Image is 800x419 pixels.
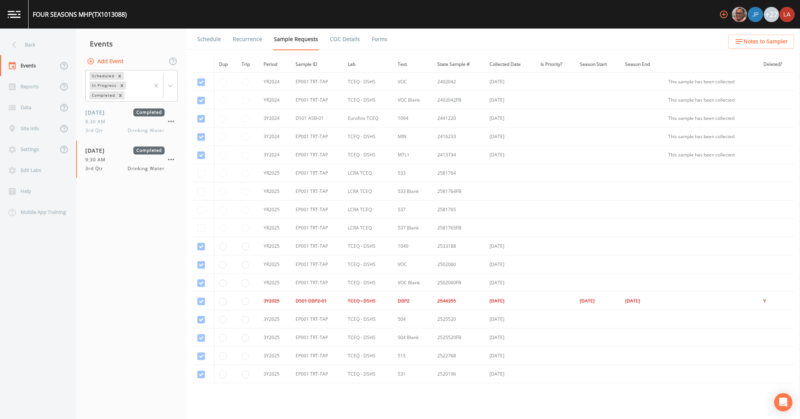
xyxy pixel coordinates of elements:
[291,255,344,274] td: EP001 TRT-TAP
[433,274,485,292] td: 2502060FB
[485,310,536,328] td: [DATE]
[85,118,110,125] span: 8:30 AM
[291,328,344,347] td: EP001 TRT-TAP
[90,91,116,99] div: Completed
[291,347,344,365] td: EP001 TRT-TAP
[433,164,485,182] td: 2581764
[232,29,263,50] a: Recurrence
[291,146,344,164] td: EP001 TRT-TAP
[76,140,187,178] a: [DATE]Completed9:30 AM3rd QtrDrinking Water
[433,328,485,347] td: 2525520FB
[259,310,291,328] td: 3Y2025
[393,328,433,347] td: 504 Blank
[393,292,433,310] td: DBP2
[343,328,393,347] td: TCEQ - DSHS
[744,37,788,46] span: Notes to Sampler
[291,310,344,328] td: EP001 TRT-TAP
[433,109,485,127] td: 2441220
[329,29,361,50] a: COC Details
[291,237,344,255] td: EP001 TRT-TAP
[90,72,115,80] div: Scheduled
[433,73,485,91] td: 2402042
[85,108,110,116] span: [DATE]
[85,147,110,155] span: [DATE]
[133,108,165,116] span: Completed
[485,274,536,292] td: [DATE]
[90,81,118,89] div: In Progress
[393,365,433,383] td: 531
[33,10,127,19] div: FOUR SEASONS MHP (TX1013088)
[259,365,291,383] td: 3Y2025
[759,292,794,310] td: Y
[575,292,621,310] td: [DATE]
[273,29,319,50] a: Sample Requests
[291,182,344,201] td: EP001 TRT-TAP
[118,81,126,89] div: Remove In Progress
[621,56,663,73] th: Season End
[133,147,165,155] span: Completed
[291,127,344,146] td: EP001 TRT-TAP
[759,56,794,73] th: Deleted?
[747,7,763,22] div: Joshua gere Paul
[774,393,792,411] div: Open Intercom Messenger
[343,347,393,365] td: TCEQ - DSHS
[115,72,124,80] div: Remove Scheduled
[664,127,759,146] td: This sample has been collected
[291,292,344,310] td: DS01 DBP2-01
[485,56,536,73] th: Collected Date
[433,310,485,328] td: 2525520
[343,73,393,91] td: TCEQ - DSHS
[259,91,291,109] td: YR2024
[433,182,485,201] td: 2581764FB
[393,237,433,255] td: 1040
[433,365,485,383] td: 2520196
[393,73,433,91] td: VOC
[485,109,536,127] td: [DATE]
[343,56,393,73] th: Lab
[485,127,536,146] td: [DATE]
[393,274,433,292] td: VOC Blank
[291,219,344,237] td: EP001 TRT-TAP
[485,347,536,365] td: [DATE]
[343,310,393,328] td: TCEQ - DSHS
[732,7,747,22] img: e2d790fa78825a4bb76dcb6ab311d44c
[259,237,291,255] td: YR2025
[485,73,536,91] td: [DATE]
[196,29,222,50] a: Schedule
[343,127,393,146] td: TCEQ - DSHS
[433,255,485,274] td: 2502060
[343,274,393,292] td: TCEQ - DSHS
[259,164,291,182] td: YR2025
[433,91,485,109] td: 2402042FB
[343,182,393,201] td: LCRA TCEQ
[259,328,291,347] td: 3Y2025
[393,56,433,73] th: Test
[76,34,187,53] div: Events
[85,127,108,134] span: 3rd Qtr
[664,73,759,91] td: This sample has been collected
[343,201,393,219] td: LCRA TCEQ
[485,292,536,310] td: [DATE]
[259,127,291,146] td: 3Y2024
[85,156,110,163] span: 9:30 AM
[291,109,344,127] td: DS01 ASB-01
[575,56,621,73] th: Season Start
[259,73,291,91] td: YR2024
[343,255,393,274] td: TCEQ - DSHS
[291,56,344,73] th: Sample ID
[116,91,125,99] div: Remove Completed
[664,146,759,164] td: This sample has been collected
[393,127,433,146] td: MIN
[343,146,393,164] td: TCEQ - DSHS
[779,7,795,22] img: cf6e799eed601856facf0d2563d1856d
[748,7,763,22] img: 41241ef155101aa6d92a04480b0d0000
[485,255,536,274] td: [DATE]
[433,201,485,219] td: 2581765
[664,109,759,127] td: This sample has been collected
[393,347,433,365] td: 515
[343,219,393,237] td: LCRA TCEQ
[259,56,291,73] th: Period
[433,237,485,255] td: 2533188
[76,102,187,140] a: [DATE]Completed8:30 AM3rd QtrDrinking Water
[237,56,259,73] th: Trip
